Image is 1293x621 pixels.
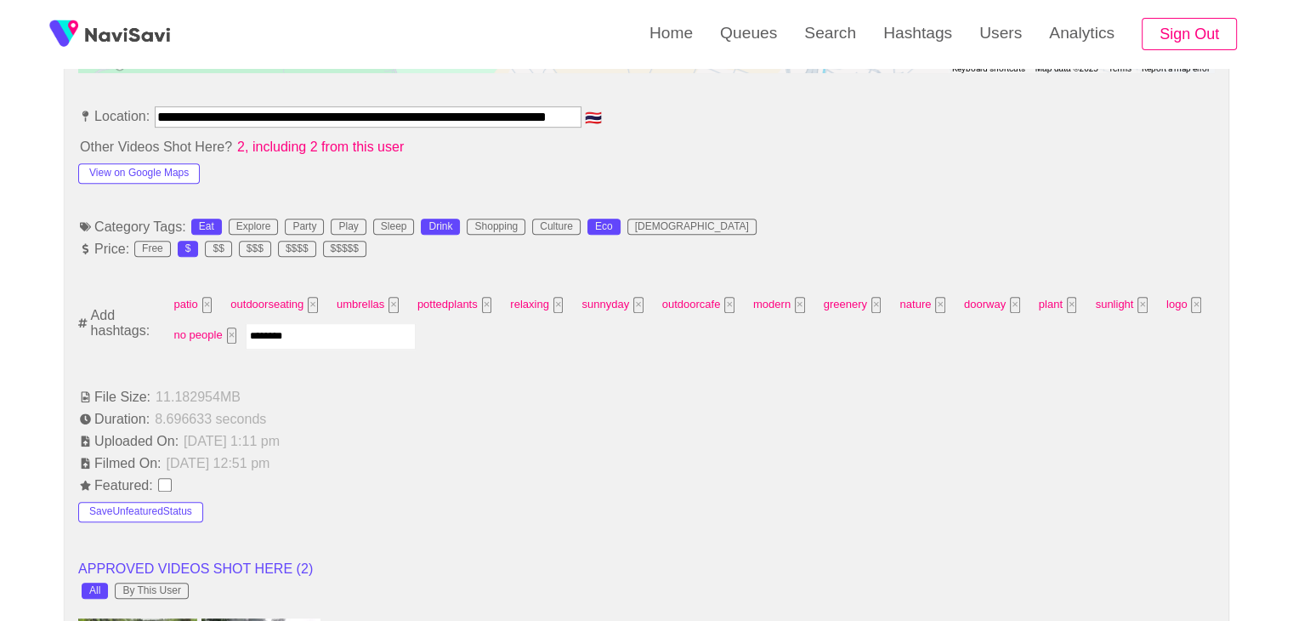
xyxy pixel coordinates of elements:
[635,221,749,233] div: [DEMOGRAPHIC_DATA]
[154,389,242,404] span: 11.182954 MB
[168,322,241,349] span: no people
[78,502,203,522] button: SaveUnfeaturedStatus
[78,219,188,234] span: Category Tags:
[332,292,404,318] span: umbrellas
[748,292,810,318] span: modern
[235,139,405,154] span: 2, including 2 from this user
[236,221,271,233] div: Explore
[78,108,151,123] span: Location:
[142,243,163,255] div: Free
[247,243,264,255] div: $$$
[85,26,170,43] img: fireSpot
[338,221,358,233] div: Play
[78,163,200,179] a: View on Google Maps
[1142,18,1237,51] button: Sign Out
[331,243,359,255] div: $$$$$
[381,221,407,233] div: Sleep
[388,297,399,313] button: Tag at index 2 with value 2442 focussed. Press backspace to remove
[1161,292,1206,318] span: logo
[78,411,151,426] span: Duration:
[78,455,162,470] span: Filmed On:
[78,163,200,184] button: View on Google Maps
[153,411,268,426] span: 8.696633 seconds
[1137,297,1148,313] button: Tag at index 12 with value 2896 focussed. Press backspace to remove
[1191,297,1201,313] button: Tag at index 13 with value 53850 focussed. Press backspace to remove
[412,292,496,318] span: pottedplants
[428,221,452,233] div: Drink
[633,297,644,313] button: Tag at index 5 with value 2323 focussed. Press backspace to remove
[89,585,100,597] div: All
[1090,292,1152,318] span: sunlight
[595,221,613,233] div: Eco
[165,455,272,470] span: [DATE] 12:51 pm
[78,559,1215,579] li: APPROVED VIDEOS SHOT HERE ( 2 )
[202,297,213,313] button: Tag at index 0 with value 2695 focussed. Press backspace to remove
[78,477,155,493] span: Featured:
[78,241,131,256] span: Price:
[576,292,648,318] span: sunnyday
[308,297,318,313] button: Tag at index 1 with value 4754 focussed. Press backspace to remove
[168,292,217,318] span: patio
[78,139,234,154] span: Other Videos Shot Here?
[952,63,1025,75] button: Keyboard shortcuts
[78,433,180,448] span: Uploaded On:
[182,433,281,448] span: [DATE] 1:11 pm
[474,221,518,233] div: Shopping
[286,243,309,255] div: $$$$
[894,292,950,318] span: nature
[1035,64,1098,73] span: Map data ©2025
[935,297,945,313] button: Tag at index 9 with value 584 focussed. Press backspace to remove
[122,585,180,597] div: By This User
[246,323,416,350] input: Enter tag here and press return
[1034,292,1082,318] span: plant
[199,221,214,233] div: Eat
[227,328,237,344] button: Tag at index 14 with value 1716464 focussed. Press backspace to remove
[185,243,191,255] div: $
[819,292,887,318] span: greenery
[1109,64,1131,73] a: Terms (opens in new tab)
[1010,297,1020,313] button: Tag at index 10 with value 4732 focussed. Press backspace to remove
[583,111,604,124] span: 🇹🇭
[225,292,323,318] span: outdoorseating
[1067,297,1077,313] button: Tag at index 11 with value 4730 focussed. Press backspace to remove
[78,389,152,404] span: File Size:
[540,221,573,233] div: Culture
[959,292,1025,318] span: doorway
[1142,64,1210,73] a: Report a map error
[724,297,734,313] button: Tag at index 6 with value 2870 focussed. Press backspace to remove
[553,297,564,313] button: Tag at index 4 with value 2308 focussed. Press backspace to remove
[482,297,492,313] button: Tag at index 3 with value 2526 focussed. Press backspace to remove
[292,221,316,233] div: Party
[871,297,882,313] button: Tag at index 8 with value 2516 focussed. Press backspace to remove
[213,243,224,255] div: $$
[795,297,805,313] button: Tag at index 7 with value 2390 focussed. Press backspace to remove
[89,307,163,339] span: Add hashtags:
[657,292,740,318] span: outdoorcafe
[43,13,85,55] img: fireSpot
[505,292,568,318] span: relaxing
